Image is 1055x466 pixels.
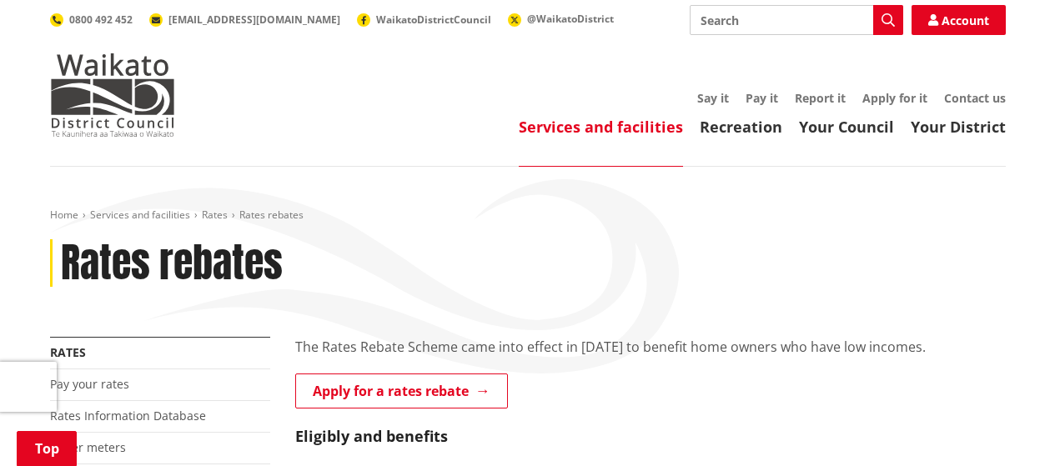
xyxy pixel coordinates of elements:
[50,208,1006,223] nav: breadcrumb
[700,117,782,137] a: Recreation
[746,90,778,106] a: Pay it
[50,53,175,137] img: Waikato District Council - Te Kaunihera aa Takiwaa o Waikato
[295,373,508,408] a: Apply for a rates rebate
[376,13,491,27] span: WaikatoDistrictCouncil
[61,239,283,288] h1: Rates rebates
[799,117,894,137] a: Your Council
[50,376,129,392] a: Pay your rates
[357,13,491,27] a: WaikatoDistrictCouncil
[912,5,1006,35] a: Account
[944,90,1006,106] a: Contact us
[690,5,903,35] input: Search input
[50,13,133,27] a: 0800 492 452
[519,117,683,137] a: Services and facilities
[862,90,927,106] a: Apply for it
[69,13,133,27] span: 0800 492 452
[202,208,228,222] a: Rates
[90,208,190,222] a: Services and facilities
[795,90,846,106] a: Report it
[17,431,77,466] a: Top
[295,426,448,446] strong: Eligibly and benefits
[168,13,340,27] span: [EMAIL_ADDRESS][DOMAIN_NAME]
[697,90,729,106] a: Say it
[50,439,126,455] a: Water meters
[50,208,78,222] a: Home
[508,12,614,26] a: @WaikatoDistrict
[911,117,1006,137] a: Your District
[295,337,1006,357] p: The Rates Rebate Scheme came into effect in [DATE] to benefit home owners who have low incomes.
[50,408,206,423] a: Rates Information Database
[50,344,86,360] a: Rates
[527,12,614,26] span: @WaikatoDistrict
[149,13,340,27] a: [EMAIL_ADDRESS][DOMAIN_NAME]
[239,208,304,222] span: Rates rebates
